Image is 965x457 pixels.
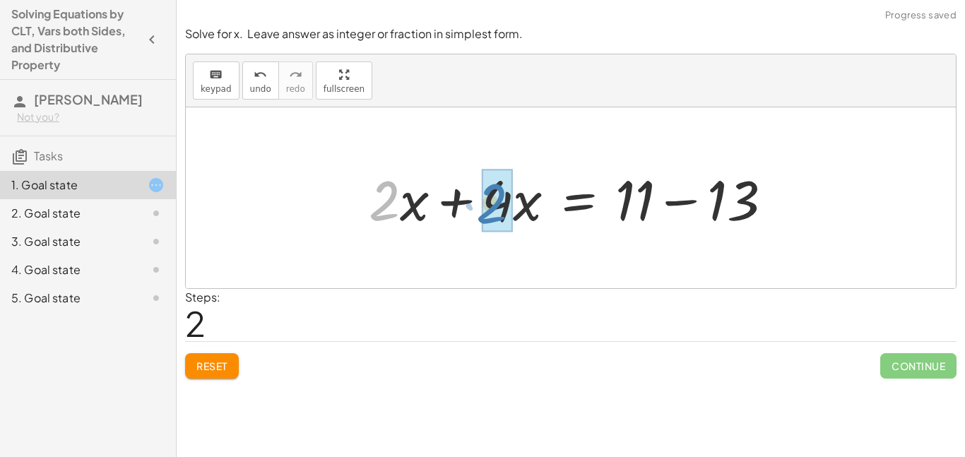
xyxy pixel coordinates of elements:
button: redoredo [278,61,313,100]
span: keypad [201,84,232,94]
i: Task started. [148,177,165,194]
i: keyboard [209,66,223,83]
div: 3. Goal state [11,233,125,250]
button: undoundo [242,61,279,100]
div: 1. Goal state [11,177,125,194]
span: Tasks [34,148,63,163]
span: 2 [185,302,206,345]
i: undo [254,66,267,83]
i: redo [289,66,302,83]
i: Task not started. [148,205,165,222]
button: Reset [185,353,239,379]
div: 4. Goal state [11,261,125,278]
i: Task not started. [148,290,165,307]
p: Solve for x. Leave answer as integer or fraction in simplest form. [185,26,957,42]
h4: Solving Equations by CLT, Vars both Sides, and Distributive Property [11,6,139,73]
div: 5. Goal state [11,290,125,307]
span: Reset [196,360,227,372]
span: redo [286,84,305,94]
span: undo [250,84,271,94]
i: Task not started. [148,233,165,250]
span: fullscreen [324,84,365,94]
div: 2. Goal state [11,205,125,222]
button: keyboardkeypad [193,61,239,100]
span: [PERSON_NAME] [34,91,143,107]
span: Progress saved [885,8,957,23]
label: Steps: [185,290,220,304]
div: Not you? [17,110,165,124]
i: Task not started. [148,261,165,278]
button: fullscreen [316,61,372,100]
